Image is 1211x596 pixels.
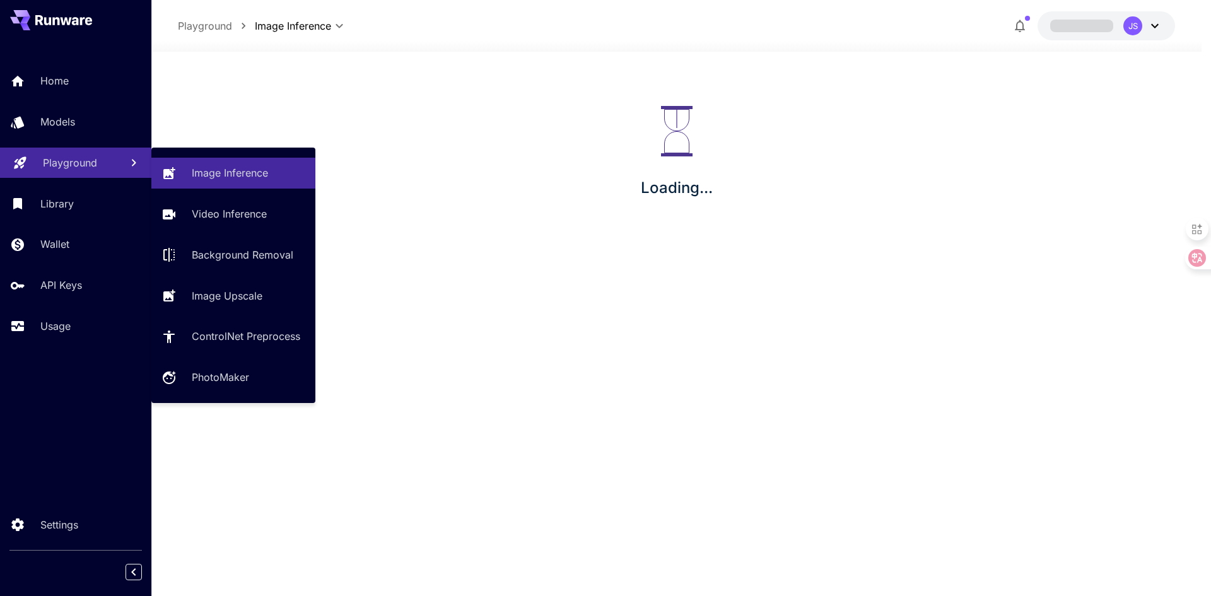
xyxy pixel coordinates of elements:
p: Models [40,114,75,129]
p: Wallet [40,237,69,252]
div: Collapse sidebar [135,561,151,583]
a: Background Removal [151,240,315,271]
p: Playground [43,155,97,170]
p: Image Inference [192,165,268,180]
p: ControlNet Preprocess [192,329,300,344]
p: Usage [40,318,71,334]
span: Image Inference [255,18,331,33]
a: ControlNet Preprocess [151,321,315,352]
p: Loading... [641,177,713,199]
a: Video Inference [151,199,315,230]
p: Image Upscale [192,288,262,303]
button: Collapse sidebar [126,564,142,580]
a: Image Upscale [151,280,315,311]
div: JS [1123,16,1142,35]
a: PhotoMaker [151,362,315,393]
p: Home [40,73,69,88]
p: Background Removal [192,247,293,262]
p: Video Inference [192,206,267,221]
nav: breadcrumb [178,18,255,33]
p: API Keys [40,278,82,293]
p: Playground [178,18,232,33]
a: Image Inference [151,158,315,189]
p: PhotoMaker [192,370,249,385]
p: Settings [40,517,78,532]
p: Library [40,196,74,211]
